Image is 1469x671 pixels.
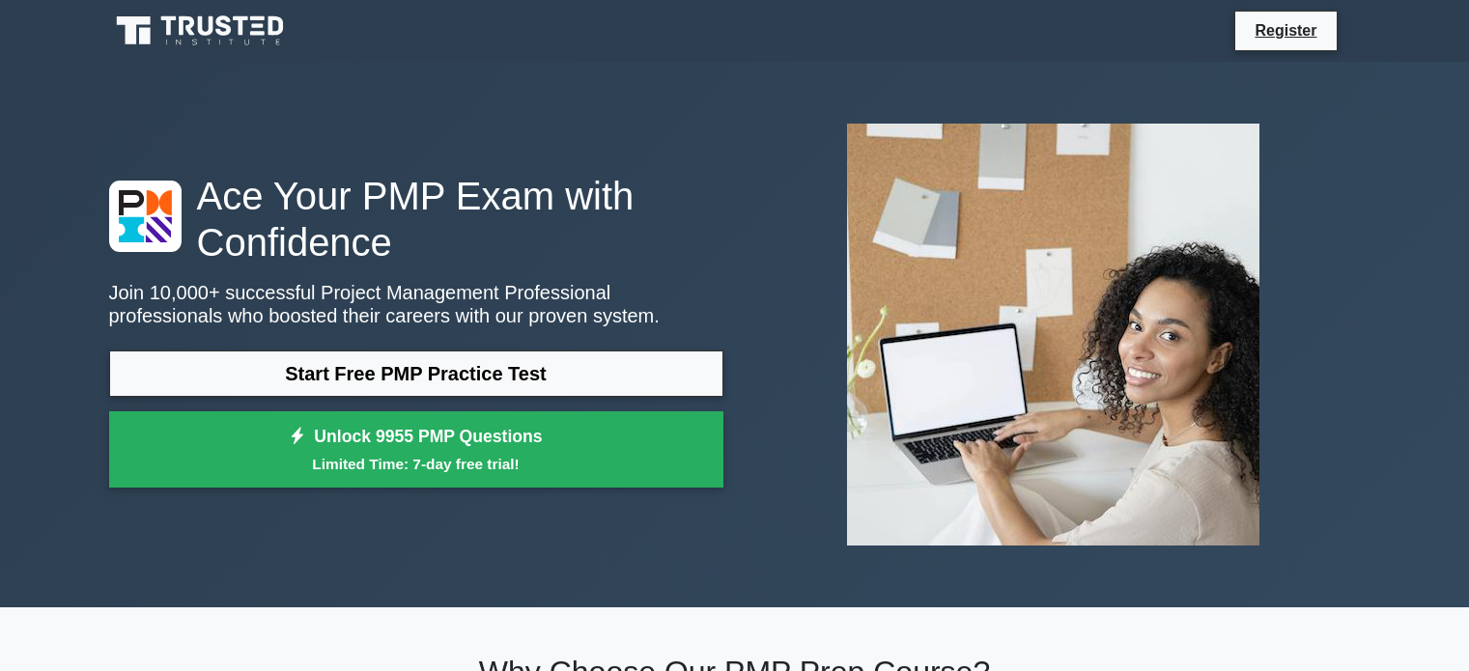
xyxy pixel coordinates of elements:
[133,453,699,475] small: Limited Time: 7-day free trial!
[1243,18,1328,42] a: Register
[109,411,723,489] a: Unlock 9955 PMP QuestionsLimited Time: 7-day free trial!
[109,281,723,327] p: Join 10,000+ successful Project Management Professional professionals who boosted their careers w...
[109,173,723,266] h1: Ace Your PMP Exam with Confidence
[109,350,723,397] a: Start Free PMP Practice Test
